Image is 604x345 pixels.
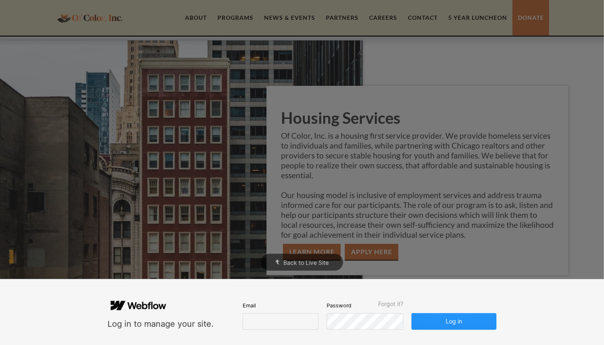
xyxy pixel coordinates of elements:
[283,259,329,266] span: Back to Live Site
[327,302,351,309] span: Password
[108,319,214,330] div: Log in to manage your site.
[243,302,255,309] span: Email
[412,313,496,330] button: Log in
[378,301,403,307] span: Forgot it?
